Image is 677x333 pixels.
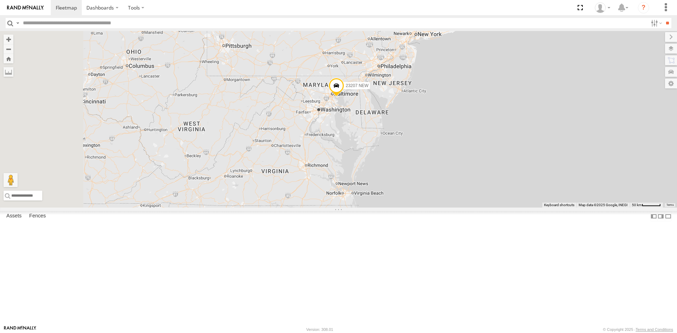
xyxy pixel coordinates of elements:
label: Hide Summary Table [665,211,672,221]
label: Dock Summary Table to the Left [650,211,657,221]
label: Search Query [15,18,20,28]
button: Map Scale: 50 km per 50 pixels [630,203,663,208]
button: Zoom out [4,44,13,54]
a: Visit our Website [4,326,36,333]
label: Assets [3,211,25,221]
button: Zoom in [4,35,13,44]
img: rand-logo.svg [7,5,44,10]
button: Zoom Home [4,54,13,63]
span: Map data ©2025 Google, INEGI [579,203,628,207]
label: Measure [4,67,13,77]
label: Map Settings [665,79,677,88]
div: Sardor Khadjimedov [592,2,613,13]
a: Terms and Conditions [636,327,673,332]
label: Dock Summary Table to the Right [657,211,664,221]
label: Search Filter Options [648,18,663,28]
button: Keyboard shortcuts [544,203,574,208]
span: 50 km [632,203,642,207]
i: ? [638,2,649,13]
a: Terms (opens in new tab) [666,204,674,206]
div: © Copyright 2025 - [603,327,673,332]
label: Fences [26,211,49,221]
button: Drag Pegman onto the map to open Street View [4,173,18,187]
div: Version: 308.01 [306,327,333,332]
span: 23207 NEW [346,83,368,88]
